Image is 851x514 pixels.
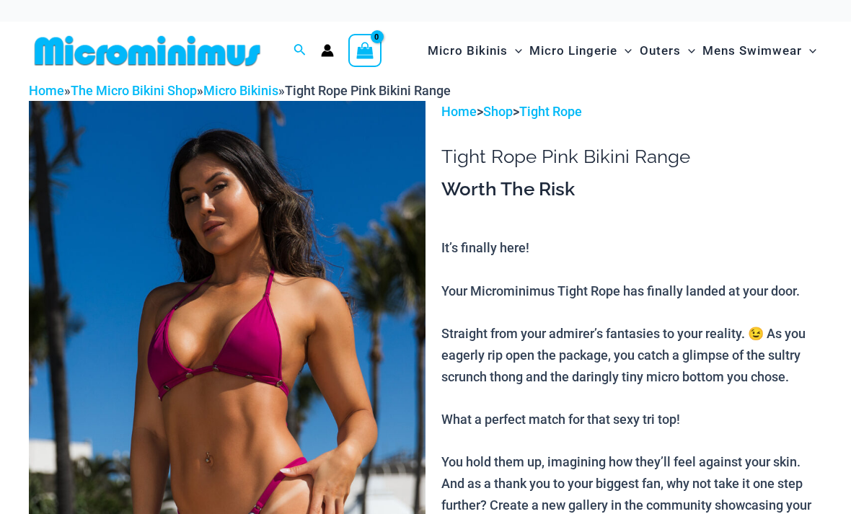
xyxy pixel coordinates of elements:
a: OutersMenu ToggleMenu Toggle [636,29,699,73]
a: Shop [483,104,513,119]
a: Search icon link [294,42,307,60]
a: Home [441,104,477,119]
span: Menu Toggle [617,32,632,69]
span: Menu Toggle [681,32,695,69]
a: View Shopping Cart, empty [348,34,382,67]
a: Micro Bikinis [203,83,278,98]
span: » » » [29,83,451,98]
p: > > [441,101,822,123]
span: Outers [640,32,681,69]
span: Micro Bikinis [428,32,508,69]
span: Micro Lingerie [529,32,617,69]
a: Mens SwimwearMenu ToggleMenu Toggle [699,29,820,73]
h3: Worth The Risk [441,177,822,202]
a: Account icon link [321,44,334,57]
a: Micro LingerieMenu ToggleMenu Toggle [526,29,635,73]
span: Mens Swimwear [702,32,802,69]
h1: Tight Rope Pink Bikini Range [441,146,822,168]
nav: Site Navigation [422,27,822,75]
a: Tight Rope [519,104,582,119]
a: Home [29,83,64,98]
a: Micro BikinisMenu ToggleMenu Toggle [424,29,526,73]
span: Menu Toggle [508,32,522,69]
span: Menu Toggle [802,32,816,69]
a: The Micro Bikini Shop [71,83,197,98]
img: MM SHOP LOGO FLAT [29,35,266,67]
span: Tight Rope Pink Bikini Range [285,83,451,98]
